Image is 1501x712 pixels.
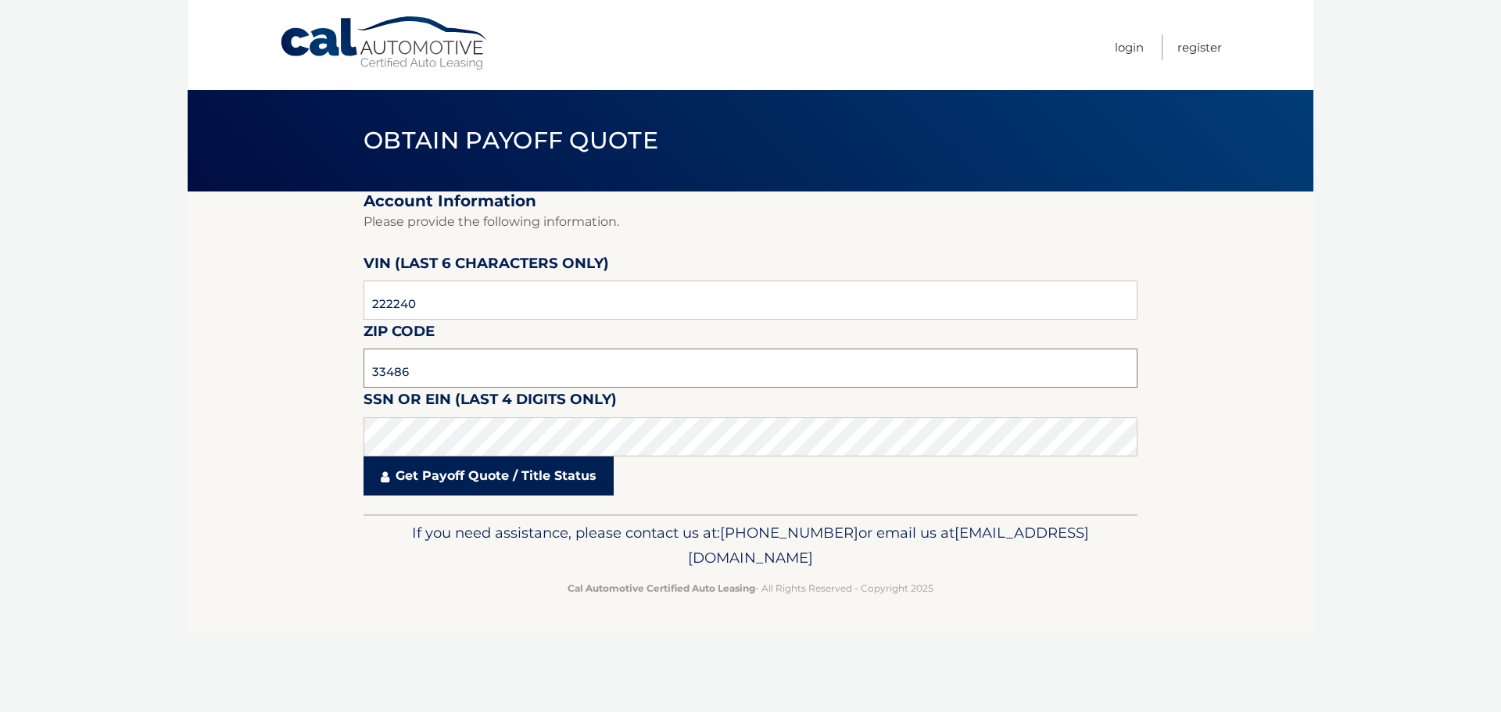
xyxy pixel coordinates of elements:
[1115,34,1144,60] a: Login
[364,211,1137,233] p: Please provide the following information.
[364,456,614,496] a: Get Payoff Quote / Title Status
[1177,34,1222,60] a: Register
[374,580,1127,596] p: - All Rights Reserved - Copyright 2025
[720,524,858,542] span: [PHONE_NUMBER]
[364,252,609,281] label: VIN (last 6 characters only)
[364,126,658,155] span: Obtain Payoff Quote
[364,320,435,349] label: Zip Code
[364,191,1137,211] h2: Account Information
[364,388,617,417] label: SSN or EIN (last 4 digits only)
[279,16,490,71] a: Cal Automotive
[374,521,1127,571] p: If you need assistance, please contact us at: or email us at
[568,582,755,594] strong: Cal Automotive Certified Auto Leasing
